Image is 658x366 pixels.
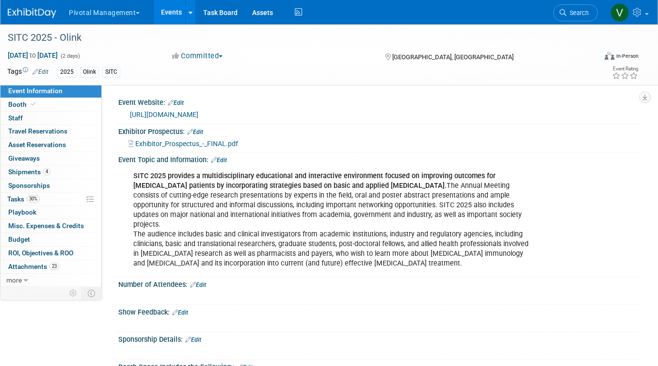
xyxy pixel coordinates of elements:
[0,125,101,138] a: Travel Reservations
[0,193,101,206] a: Tasks30%
[8,141,66,149] span: Asset Reservations
[4,29,585,47] div: SITC 2025 - Olink
[8,182,50,189] span: Sponsorships
[172,309,188,316] a: Edit
[8,87,63,95] span: Event Information
[0,98,101,111] a: Booth
[0,179,101,192] a: Sponsorships
[8,168,50,176] span: Shipments
[0,233,101,246] a: Budget
[65,287,82,299] td: Personalize Event Tab Strip
[553,4,598,21] a: Search
[0,166,101,179] a: Shipments4
[610,3,629,22] img: Valerie Weld
[8,127,67,135] span: Travel Reservations
[27,195,40,202] span: 30%
[80,67,99,77] div: Olink
[0,219,101,233] a: Misc. Expenses & Credits
[8,154,40,162] span: Giveaways
[0,260,101,273] a: Attachments23
[605,52,614,60] img: Format-Inperson.png
[8,208,36,216] span: Playbook
[31,101,36,107] i: Booth reservation complete
[118,277,639,290] div: Number of Attendees:
[190,282,206,288] a: Edit
[0,84,101,98] a: Event Information
[7,195,40,203] span: Tasks
[0,206,101,219] a: Playbook
[8,8,56,18] img: ExhibitDay
[168,100,184,106] a: Edit
[392,53,514,61] span: [GEOGRAPHIC_DATA], [GEOGRAPHIC_DATA]
[118,124,639,137] div: Exhibitor Prospectus:
[211,157,227,164] a: Edit
[118,305,639,317] div: Show Feedback:
[7,67,48,78] td: Tags
[566,9,589,17] span: Search
[8,114,23,122] span: Staff
[118,152,639,165] div: Event Topic and Information:
[546,50,639,65] div: Event Format
[0,274,101,287] a: more
[0,152,101,165] a: Giveaways
[8,235,30,243] span: Budget
[8,249,73,257] span: ROI, Objectives & ROO
[82,287,102,299] td: Toggle Event Tabs
[8,100,38,108] span: Booth
[127,166,537,274] div: The Annual Meeting consists of cutting-edge research presentations by experts in the field, oral ...
[102,67,120,77] div: SITC
[0,112,101,125] a: Staff
[7,51,58,60] span: [DATE] [DATE]
[169,51,226,61] button: Committed
[135,140,238,148] span: Exhibitor_Prospectus_-_FINAL.pdf
[57,67,77,77] div: 2025
[0,247,101,260] a: ROI, Objectives & ROO
[185,336,201,343] a: Edit
[0,138,101,151] a: Asset Reservations
[130,111,198,118] a: [URL][DOMAIN_NAME]
[43,168,50,175] span: 4
[49,263,59,270] span: 23
[32,68,48,75] a: Edit
[612,67,638,71] div: Event Rating
[133,172,496,190] b: SITC 2025 provides a multidisciplinary educational and interactive environment focused on improvi...
[128,140,238,148] a: Exhibitor_Prospectus_-_FINAL.pdf
[28,51,37,59] span: to
[118,332,639,345] div: Sponsorship Details:
[8,222,84,230] span: Misc. Expenses & Credits
[60,53,80,59] span: (2 days)
[8,263,59,270] span: Attachments
[6,276,22,284] span: more
[187,129,203,135] a: Edit
[616,52,639,60] div: In-Person
[118,95,639,108] div: Event Website:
